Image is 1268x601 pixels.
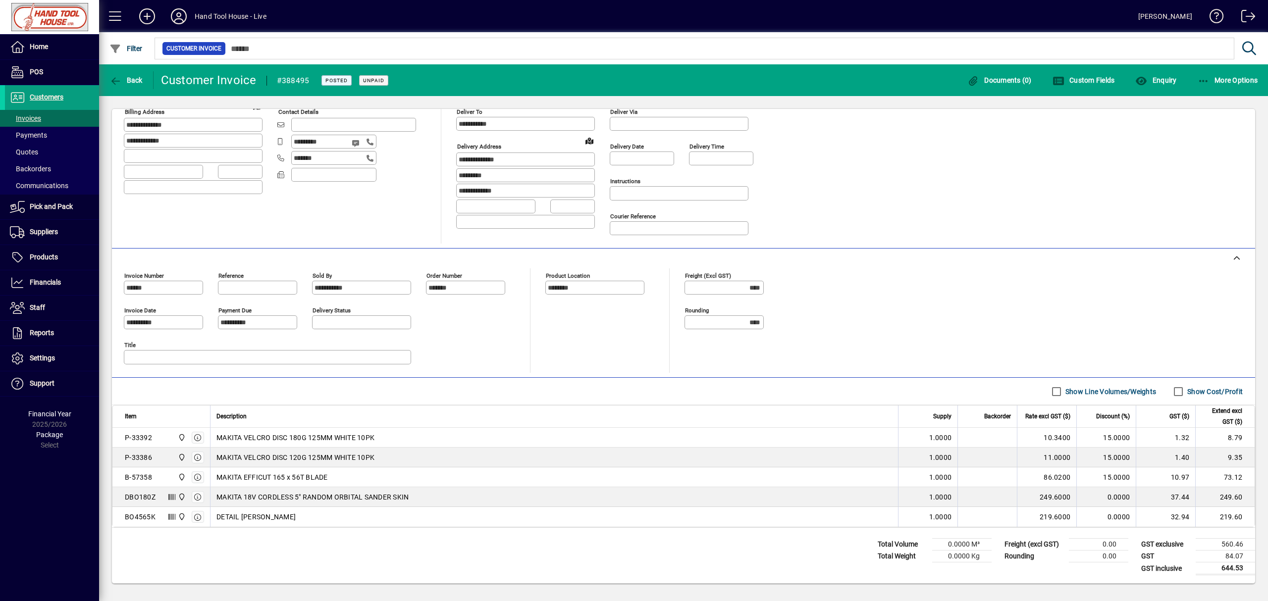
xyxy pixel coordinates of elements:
mat-label: Product location [546,272,590,279]
span: Suppliers [30,228,58,236]
td: Total Weight [873,551,932,562]
mat-label: Instructions [610,178,640,185]
span: Rate excl GST ($) [1025,411,1070,422]
div: 219.6000 [1023,512,1070,522]
button: Send SMS [345,131,369,155]
span: Package [36,431,63,439]
a: POS [5,60,99,85]
span: Backorder [984,411,1011,422]
span: GST ($) [1169,411,1189,422]
td: 9.35 [1195,448,1255,467]
mat-label: Delivery date [610,143,644,150]
td: 15.0000 [1076,448,1136,467]
a: Pick and Pack [5,195,99,219]
span: 1.0000 [929,452,952,462]
td: GST inclusive [1136,562,1196,575]
span: Frankton [175,511,187,522]
a: Backorders [5,160,99,177]
td: 10.97 [1136,467,1195,487]
td: GST [1136,551,1196,562]
mat-label: Rounding [685,307,709,314]
span: Back [109,76,143,84]
div: B-57358 [125,472,152,482]
td: Total Volume [873,539,932,551]
button: Profile [163,7,195,25]
span: Frankton [175,452,187,463]
span: Quotes [10,148,38,156]
span: Extend excl GST ($) [1202,405,1242,427]
span: 1.0000 [929,472,952,482]
td: 37.44 [1136,487,1195,507]
button: Documents (0) [965,71,1034,89]
span: Financial Year [28,410,71,418]
span: MAKITA VELCRO DISC 180G 125MM WHITE 10PK [216,433,374,443]
span: Frankton [175,492,187,502]
span: Settings [30,354,55,362]
mat-label: Payment due [218,307,252,314]
td: 0.00 [1069,539,1128,551]
span: Staff [30,303,45,311]
td: 1.40 [1136,448,1195,467]
div: 10.3400 [1023,433,1070,443]
td: 0.00 [1069,551,1128,562]
a: Settings [5,346,99,371]
a: Payments [5,127,99,144]
span: Payments [10,131,47,139]
span: Reports [30,329,54,337]
button: Filter [107,40,145,57]
td: 8.79 [1195,428,1255,448]
div: P-33386 [125,452,152,462]
span: Discount (%) [1096,411,1130,422]
a: Quotes [5,144,99,160]
td: 0.0000 [1076,507,1136,527]
div: Hand Tool House - Live [195,8,266,24]
span: More Options [1198,76,1258,84]
span: Customers [30,93,63,101]
span: Home [30,43,48,50]
mat-label: Order number [426,272,462,279]
span: MAKITA 18V CORDLESS 5" RANDOM ORBITAL SANDER SKIN [216,492,409,502]
td: GST exclusive [1136,539,1196,551]
td: 32.94 [1136,507,1195,527]
mat-label: Delivery status [313,307,351,314]
span: Description [216,411,247,422]
span: Posted [325,77,348,84]
span: 1.0000 [929,492,952,502]
td: 84.07 [1196,551,1255,562]
td: 0.0000 M³ [932,539,992,551]
mat-label: Title [124,342,136,349]
mat-label: Deliver via [610,108,637,115]
a: Knowledge Base [1202,2,1224,34]
div: DBO180Z [125,492,156,502]
span: Frankton [175,472,187,483]
a: Reports [5,321,99,346]
td: 219.60 [1195,507,1255,527]
button: Back [107,71,145,89]
mat-label: Deliver To [457,108,482,115]
span: Supply [933,411,951,422]
span: Item [125,411,137,422]
span: Unpaid [363,77,384,84]
span: Custom Fields [1053,76,1115,84]
mat-label: Invoice date [124,307,156,314]
button: Add [131,7,163,25]
a: Support [5,371,99,396]
label: Show Cost/Profit [1185,387,1243,397]
mat-label: Reference [218,272,244,279]
mat-label: Sold by [313,272,332,279]
td: 1.32 [1136,428,1195,448]
span: Backorders [10,165,51,173]
a: Home [5,35,99,59]
div: 86.0200 [1023,472,1070,482]
mat-label: Invoice number [124,272,164,279]
span: POS [30,68,43,76]
div: [PERSON_NAME] [1138,8,1192,24]
a: View on map [581,133,597,149]
button: Enquiry [1133,71,1179,89]
span: Pick and Pack [30,202,73,210]
td: 560.46 [1196,539,1255,551]
mat-label: Delivery time [689,143,724,150]
span: Invoices [10,114,41,122]
td: Rounding [1000,551,1069,562]
span: 1.0000 [929,512,952,522]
